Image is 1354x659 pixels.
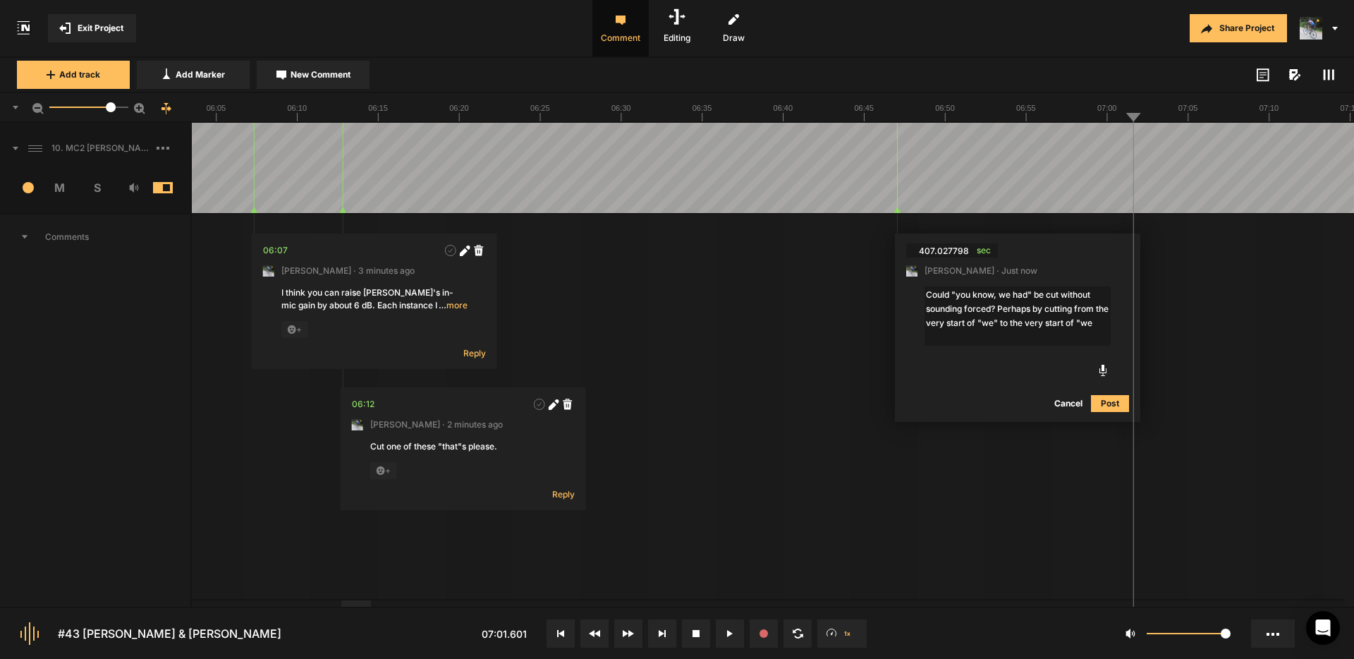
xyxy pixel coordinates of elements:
[281,265,415,277] span: [PERSON_NAME] · 3 minutes ago
[854,104,874,112] text: 06:45
[17,61,130,89] button: Add track
[1260,104,1279,112] text: 07:10
[48,14,136,42] button: Exit Project
[1046,395,1091,412] button: Cancel
[46,142,157,155] span: 10. MC2 [PERSON_NAME] and [PERSON_NAME] Lock`
[439,300,446,310] span: …
[59,68,100,81] span: Add track
[263,265,274,277] img: ACg8ocLxXzHjWyafR7sVkIfmxRufCxqaSAR27SDjuE-ggbMy1qqdgD8=s96-c
[925,265,1037,277] span: [PERSON_NAME] · Just now
[439,299,468,312] span: more
[906,265,917,277] img: ACg8ocLxXzHjWyafR7sVkIfmxRufCxqaSAR27SDjuE-ggbMy1qqdgD8=s96-c
[291,68,350,81] span: New Comment
[482,628,527,640] span: 07:01.601
[352,397,374,411] div: 06:12.793
[370,462,397,479] span: +
[1178,104,1198,112] text: 07:05
[352,419,363,430] img: ACg8ocLxXzHjWyafR7sVkIfmxRufCxqaSAR27SDjuE-ggbMy1qqdgD8=s96-c
[1306,611,1340,645] div: Open Intercom Messenger
[977,243,998,258] span: sec
[137,61,250,89] button: Add Marker
[1097,104,1117,112] text: 07:00
[449,104,469,112] text: 06:20
[368,104,388,112] text: 06:15
[530,104,550,112] text: 06:25
[370,418,503,431] span: [PERSON_NAME] · 2 minutes ago
[370,440,556,453] div: Cut one of these "that"s please.
[176,68,225,81] span: Add Marker
[1091,395,1129,412] button: Post
[1190,14,1287,42] button: Share Project
[78,179,116,196] span: S
[611,104,631,112] text: 06:30
[774,104,793,112] text: 06:40
[58,625,281,642] div: #43 [PERSON_NAME] & [PERSON_NAME]
[281,286,468,312] div: I think you can raise [PERSON_NAME]'s in-mic gain by about 6 dB. Each instance I could find is ve...
[257,61,370,89] button: New Comment
[42,179,79,196] span: M
[935,104,955,112] text: 06:50
[263,243,288,258] div: 06:07.311
[207,104,226,112] text: 06:05
[463,347,486,359] span: Reply
[1016,104,1036,112] text: 06:55
[693,104,712,112] text: 06:35
[281,321,308,338] span: +
[817,619,867,648] button: 1x
[552,488,575,500] span: Reply
[1300,17,1322,40] img: ACg8ocLxXzHjWyafR7sVkIfmxRufCxqaSAR27SDjuE-ggbMy1qqdgD8=s96-c
[78,22,123,35] span: Exit Project
[287,104,307,112] text: 06:10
